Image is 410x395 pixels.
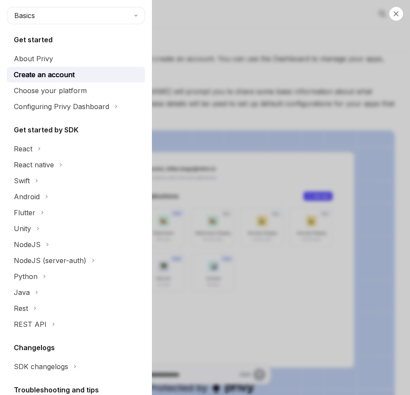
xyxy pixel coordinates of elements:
[14,10,35,21] span: Basics
[7,67,145,82] a: Create an account
[14,342,55,353] h5: Changelogs
[14,125,79,135] h5: Get started by SDK
[14,361,68,372] div: SDK changelogs
[7,205,145,220] button: Toggle Flutter section
[14,223,31,234] div: Unity
[7,359,145,374] button: Toggle SDK changelogs section
[14,385,99,395] h5: Troubleshooting and tips
[14,101,109,112] div: Configuring Privy Dashboard
[7,189,145,204] button: Toggle Android section
[14,53,53,64] div: About Privy
[14,207,35,218] div: Flutter
[7,157,145,172] button: Toggle React native section
[14,319,47,329] div: REST API
[14,160,54,170] div: React native
[14,239,41,250] div: NodeJS
[7,237,145,252] button: Toggle NodeJS section
[7,269,145,284] button: Toggle Python section
[14,287,30,298] div: Java
[7,173,145,188] button: Toggle Swift section
[14,191,40,202] div: Android
[14,176,30,186] div: Swift
[7,7,145,24] button: Basics
[7,285,145,300] button: Toggle Java section
[14,303,28,313] div: Rest
[7,141,145,157] button: Toggle React section
[7,221,145,236] button: Toggle Unity section
[14,85,87,96] div: Choose your platform
[14,69,75,80] div: Create an account
[7,99,145,114] button: Toggle Configuring Privy Dashboard section
[7,253,145,268] button: Toggle NodeJS (server-auth) section
[14,34,53,45] h5: Get started
[7,51,145,66] a: About Privy
[7,301,145,316] button: Toggle Rust section
[14,255,86,266] div: NodeJS (server-auth)
[7,317,145,332] button: Toggle REST API section
[14,144,32,154] div: React
[7,83,145,98] a: Choose your platform
[14,271,38,282] div: Python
